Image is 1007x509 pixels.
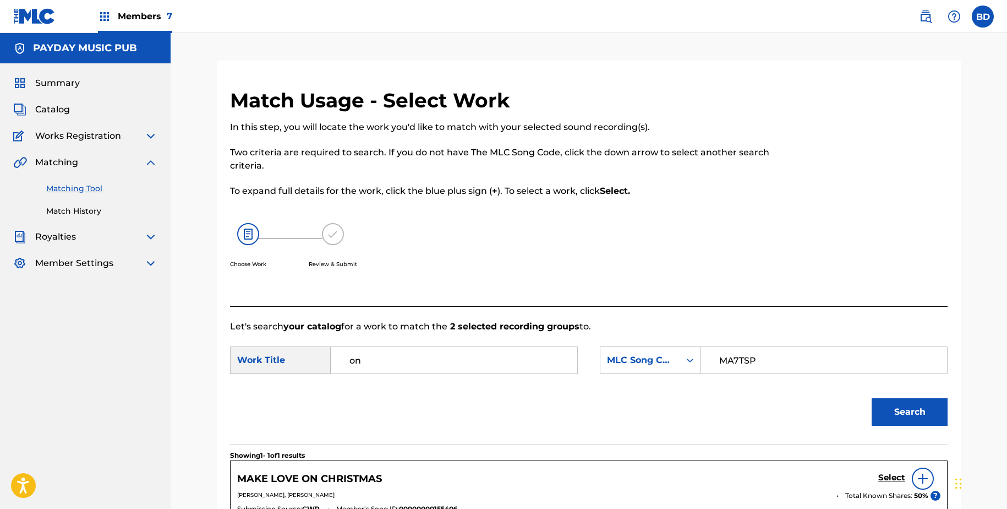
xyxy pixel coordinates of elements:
img: info [916,472,929,485]
span: Royalties [35,230,76,243]
img: Top Rightsholders [98,10,111,23]
img: Catalog [13,103,26,116]
h5: Select [878,473,905,483]
img: 173f8e8b57e69610e344.svg [322,223,344,245]
span: Matching [35,156,78,169]
iframe: Resource Center [976,336,1007,425]
img: expand [144,129,157,143]
span: [PERSON_NAME], [PERSON_NAME] [237,491,335,499]
a: SummarySummary [13,77,80,90]
p: Review & Submit [309,260,357,268]
strong: your catalog [283,321,341,332]
img: Matching [13,156,27,169]
span: ? [931,491,940,501]
span: Catalog [35,103,70,116]
span: 50 % [914,491,928,501]
p: Choose Work [230,260,266,268]
img: Royalties [13,230,26,243]
img: Accounts [13,42,26,55]
div: Help [943,6,965,28]
strong: + [492,186,497,196]
span: Works Registration [35,129,121,143]
button: Search [872,398,948,426]
form: Search Form [230,333,948,445]
h5: MAKE LOVE ON CHRISTMAS [237,473,382,485]
p: Two criteria are required to search. If you do not have The MLC Song Code, click the down arrow t... [230,146,782,172]
a: Match History [46,205,157,217]
h5: PAYDAY MUSIC PUB [33,42,137,55]
h2: Match Usage - Select Work [230,88,516,113]
a: CatalogCatalog [13,103,70,116]
span: Member Settings [35,257,113,270]
div: MLC Song Code [607,354,674,367]
img: Summary [13,77,26,90]
img: expand [144,257,157,270]
div: User Menu [972,6,994,28]
p: Let's search for a work to match the to. [230,320,948,333]
span: Summary [35,77,80,90]
img: Member Settings [13,257,26,270]
a: Matching Tool [46,183,157,194]
span: 7 [167,11,172,21]
strong: 2 selected recording groups [447,321,579,332]
iframe: Chat Widget [952,456,1007,509]
span: Total Known Shares: [845,491,914,501]
p: To expand full details for the work, click the blue plus sign ( ). To select a work, click [230,185,782,198]
img: 26af456c4569493f7445.svg [237,223,259,245]
span: Members [118,10,172,23]
img: Works Registration [13,129,28,143]
p: Showing 1 - 1 of 1 results [230,451,305,461]
p: In this step, you will locate the work you'd like to match with your selected sound recording(s). [230,121,782,134]
img: MLC Logo [13,8,56,24]
div: Drag [955,467,962,500]
img: search [919,10,932,23]
img: expand [144,156,157,169]
img: expand [144,230,157,243]
a: Public Search [915,6,937,28]
img: help [948,10,961,23]
strong: Select. [600,186,630,196]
